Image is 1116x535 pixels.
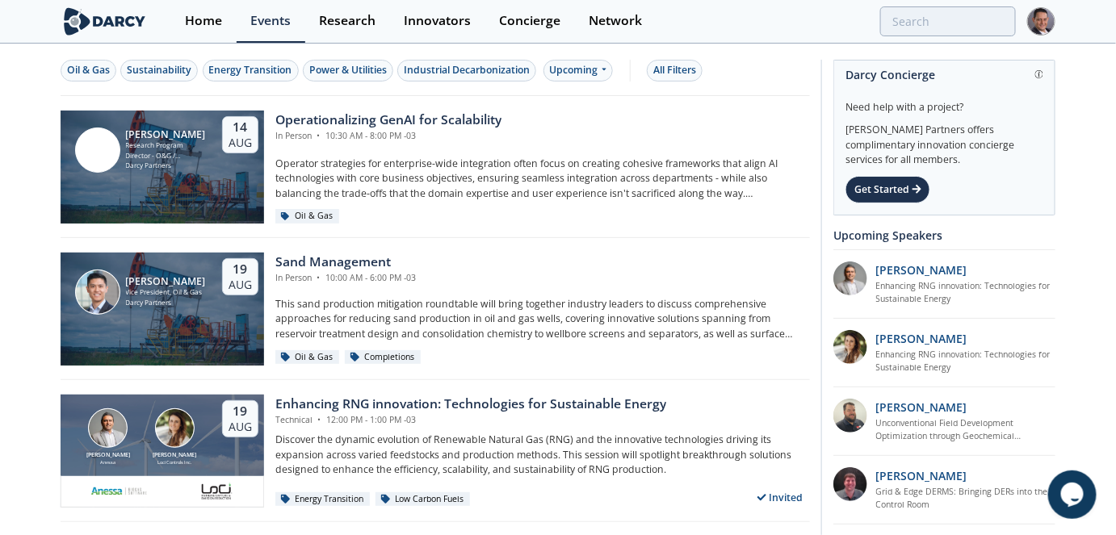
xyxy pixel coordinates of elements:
[275,111,501,130] div: Operationalizing GenAI for Scalability
[61,395,810,508] a: Amir Akbari [PERSON_NAME] Anessa Nicole Neff [PERSON_NAME] Loci Controls Inc. 19 Aug Enhancing RN...
[209,63,292,77] div: Energy Transition
[845,176,930,203] div: Get Started
[126,161,208,171] div: Darcy Partners
[751,487,811,508] div: Invited
[876,261,967,278] p: [PERSON_NAME]
[876,330,967,347] p: [PERSON_NAME]
[275,272,416,285] div: In Person 10:00 AM - 6:00 PM -03
[229,403,252,420] div: 19
[83,459,133,466] div: Anessa
[345,350,421,365] div: Completions
[275,209,339,224] div: Oil & Gas
[876,417,1056,443] a: Unconventional Field Development Optimization through Geochemical Fingerprinting Technology
[275,433,810,477] p: Discover the dynamic evolution of Renewable Natural Gas (RNG) and the innovative technologies dri...
[127,63,191,77] div: Sustainability
[250,15,291,27] div: Events
[229,119,252,136] div: 14
[126,129,208,140] div: [PERSON_NAME]
[61,253,810,366] a: Ron Sasaki [PERSON_NAME] Vice President, Oil & Gas Darcy Partners 19 Aug Sand Management In Perso...
[126,140,208,161] div: Research Program Director - O&G / Sustainability
[90,482,147,501] img: 551440aa-d0f4-4a32-b6e2-e91f2a0781fe
[499,15,560,27] div: Concierge
[589,15,642,27] div: Network
[876,467,967,484] p: [PERSON_NAME]
[61,111,810,224] a: Sami Sultan [PERSON_NAME] Research Program Director - O&G / Sustainability Darcy Partners 14 Aug ...
[155,408,195,448] img: Nicole Neff
[88,408,128,448] img: Amir Akbari
[275,130,501,143] div: In Person 10:30 AM - 8:00 PM -03
[75,270,120,315] img: Ron Sasaki
[1027,7,1055,36] img: Profile
[309,63,387,77] div: Power & Utilities
[543,60,614,82] div: Upcoming
[375,492,470,507] div: Low Carbon Fuels
[397,60,536,82] button: Industrial Decarbonization
[61,60,116,82] button: Oil & Gas
[319,15,375,27] div: Research
[845,115,1043,168] div: [PERSON_NAME] Partners offers complimentary innovation concierge services for all members.
[83,451,133,460] div: [PERSON_NAME]
[314,130,323,141] span: •
[67,63,110,77] div: Oil & Gas
[149,459,199,466] div: Loci Controls Inc.
[833,221,1055,249] div: Upcoming Speakers
[876,486,1056,512] a: Grid & Edge DERMS: Bringing DERs into the Control Room
[314,272,323,283] span: •
[833,330,867,364] img: 737ad19b-6c50-4cdf-92c7-29f5966a019e
[653,63,696,77] div: All Filters
[833,467,867,501] img: accc9a8e-a9c1-4d58-ae37-132228efcf55
[126,276,206,287] div: [PERSON_NAME]
[229,261,252,278] div: 19
[833,399,867,433] img: 2k2ez1SvSiOh3gKHmcgF
[404,63,530,77] div: Industrial Decarbonization
[845,61,1043,89] div: Darcy Concierge
[75,127,120,173] img: Sami Sultan
[315,414,324,425] span: •
[275,395,666,414] div: Enhancing RNG innovation: Technologies for Sustainable Energy
[275,492,370,507] div: Energy Transition
[275,350,339,365] div: Oil & Gas
[1048,470,1100,519] iframe: chat widget
[275,253,416,272] div: Sand Management
[229,278,252,292] div: Aug
[149,451,199,460] div: [PERSON_NAME]
[203,60,299,82] button: Energy Transition
[876,399,967,416] p: [PERSON_NAME]
[876,280,1056,306] a: Enhancing RNG innovation: Technologies for Sustainable Energy
[880,6,1016,36] input: Advanced Search
[229,420,252,434] div: Aug
[404,15,471,27] div: Innovators
[303,60,393,82] button: Power & Utilities
[876,349,1056,374] a: Enhancing RNG innovation: Technologies for Sustainable Energy
[126,287,206,298] div: Vice President, Oil & Gas
[61,7,149,36] img: logo-wide.svg
[185,15,222,27] div: Home
[647,60,703,82] button: All Filters
[229,136,252,150] div: Aug
[275,157,810,201] p: Operator strategies for enterprise-wide integration often focus on creating cohesive frameworks t...
[120,60,198,82] button: Sustainability
[845,89,1043,115] div: Need help with a project?
[275,297,810,341] p: This sand production mitigation roundtable will bring together industry leaders to discuss compre...
[275,414,666,427] div: Technical 12:00 PM - 1:00 PM -03
[1035,70,1044,79] img: information.svg
[126,298,206,308] div: Darcy Partners
[833,261,867,295] img: 1fdb2308-3d70-46db-bc64-f6eabefcce4d
[199,482,234,501] img: 2b793097-40cf-4f6d-9bc3-4321a642668f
